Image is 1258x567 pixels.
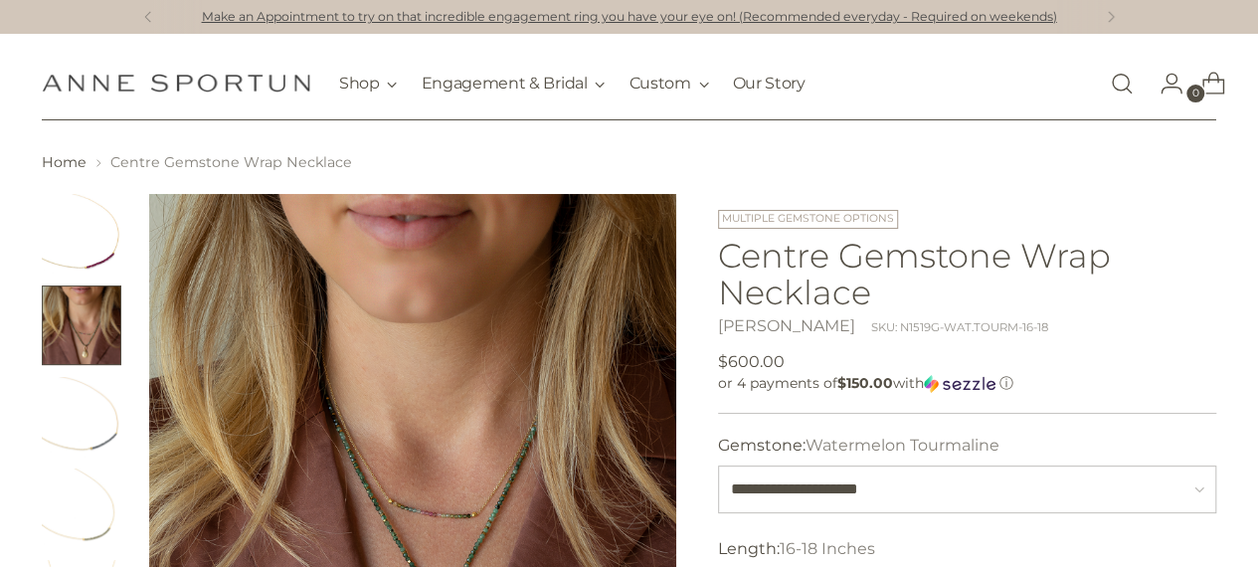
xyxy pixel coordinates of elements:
a: [PERSON_NAME] [718,316,855,335]
img: Centre Gemstone Wrap Necklace - Anne Sportun Fine Jewellery [42,194,121,274]
label: Gemstone: [718,434,999,458]
span: Watermelon Tourmaline [806,436,999,455]
button: Engagement & Bridal [421,62,605,105]
a: Our Story [733,62,806,105]
div: or 4 payments of with [718,374,1217,393]
img: Centre Gemstone Wrap Necklace - Anne Sportun Fine Jewellery [42,377,121,457]
button: Change image to image 2 [42,285,121,365]
div: or 4 payments of$150.00withSezzle Click to learn more about Sezzle [718,374,1217,393]
button: Change image to image 1 [42,194,121,274]
img: Sezzle [924,375,995,393]
span: $150.00 [837,374,893,392]
button: Change image to image 3 [42,377,121,457]
img: Centre Gemstone Wrap Necklace - Anne Sportun Fine Jewellery [42,469,121,548]
button: Change image to image 4 [42,469,121,548]
span: $600.00 [718,350,785,374]
button: Shop [339,62,398,105]
button: Custom [629,62,708,105]
span: Centre Gemstone Wrap Necklace [110,153,352,171]
span: 0 [1186,85,1204,102]
nav: breadcrumbs [42,152,1217,173]
a: Open cart modal [1185,64,1225,103]
label: Length: [718,537,875,561]
a: Open search modal [1102,64,1142,103]
a: Make an Appointment to try on that incredible engagement ring you have your eye on! (Recommended ... [202,8,1057,27]
a: Anne Sportun Fine Jewellery [42,74,310,93]
div: SKU: N1519G-WAT.TOURM-16-18 [871,319,1048,336]
span: 16-18 Inches [780,539,875,558]
a: Go to the account page [1144,64,1183,103]
a: Home [42,153,87,171]
h1: Centre Gemstone Wrap Necklace [718,237,1217,310]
